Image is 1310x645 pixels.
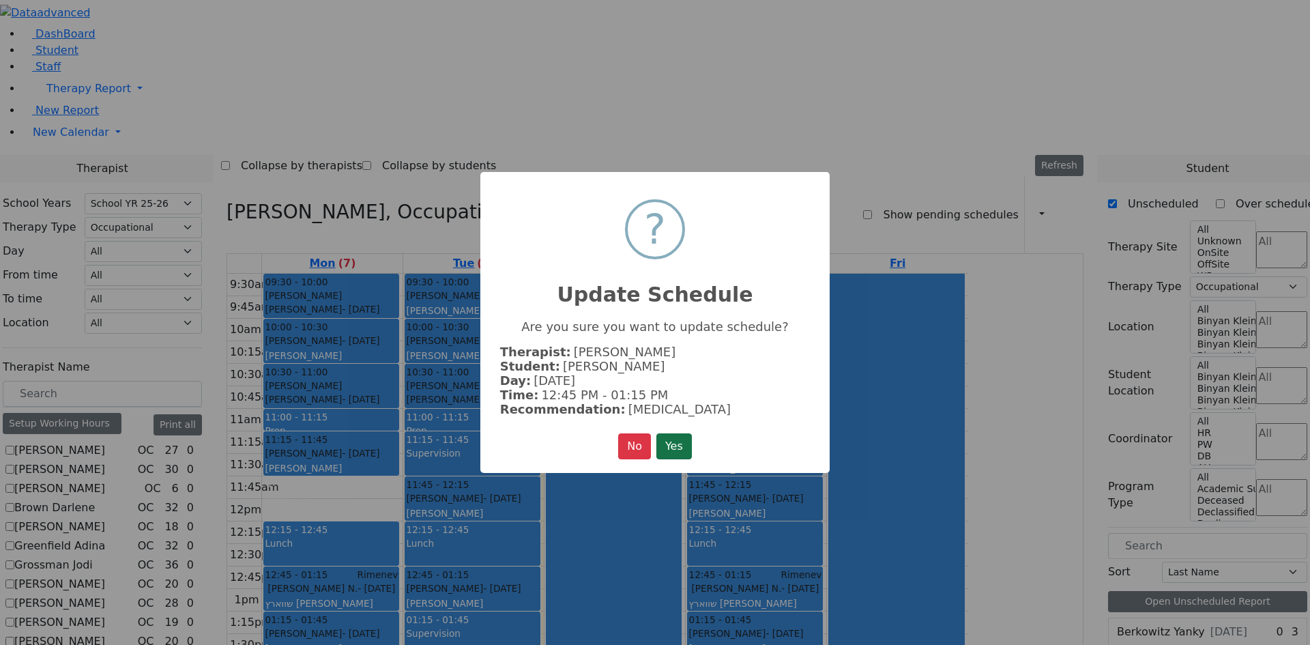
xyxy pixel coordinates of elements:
[500,319,810,334] p: Are you sure you want to update schedule?
[500,402,626,416] strong: Recommendation:
[500,388,539,402] strong: Time:
[534,373,575,388] span: [DATE]
[541,388,668,402] span: 12:45 PM - 01:15 PM
[656,433,692,459] button: Yes
[618,433,651,459] button: No
[563,359,665,373] span: [PERSON_NAME]
[480,266,830,307] h2: Update Schedule
[500,359,560,373] strong: Student:
[500,345,571,359] strong: Therapist:
[500,373,531,388] strong: Day:
[574,345,676,359] span: [PERSON_NAME]
[644,202,666,257] div: ?
[628,402,731,416] span: [MEDICAL_DATA]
